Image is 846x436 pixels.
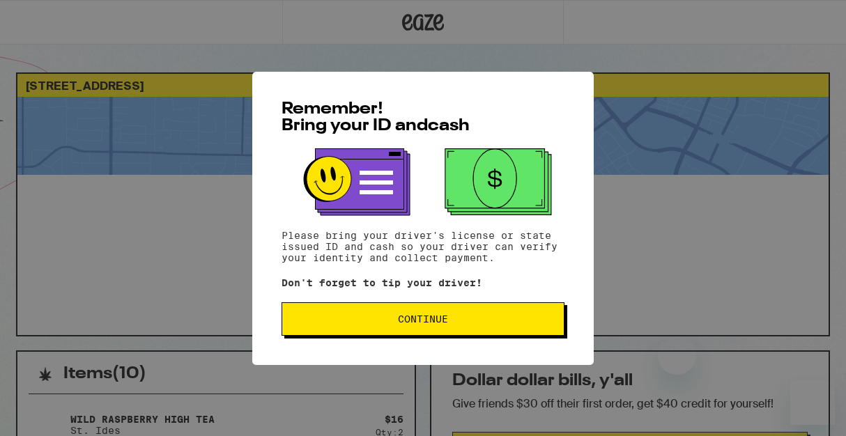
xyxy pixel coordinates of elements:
[282,277,564,288] p: Don't forget to tip your driver!
[398,314,448,324] span: Continue
[282,230,564,263] p: Please bring your driver's license or state issued ID and cash so your driver can verify your ide...
[282,101,470,134] span: Remember! Bring your ID and cash
[658,336,696,375] iframe: Close message
[790,380,835,425] iframe: Button to launch messaging window
[282,302,564,336] button: Continue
